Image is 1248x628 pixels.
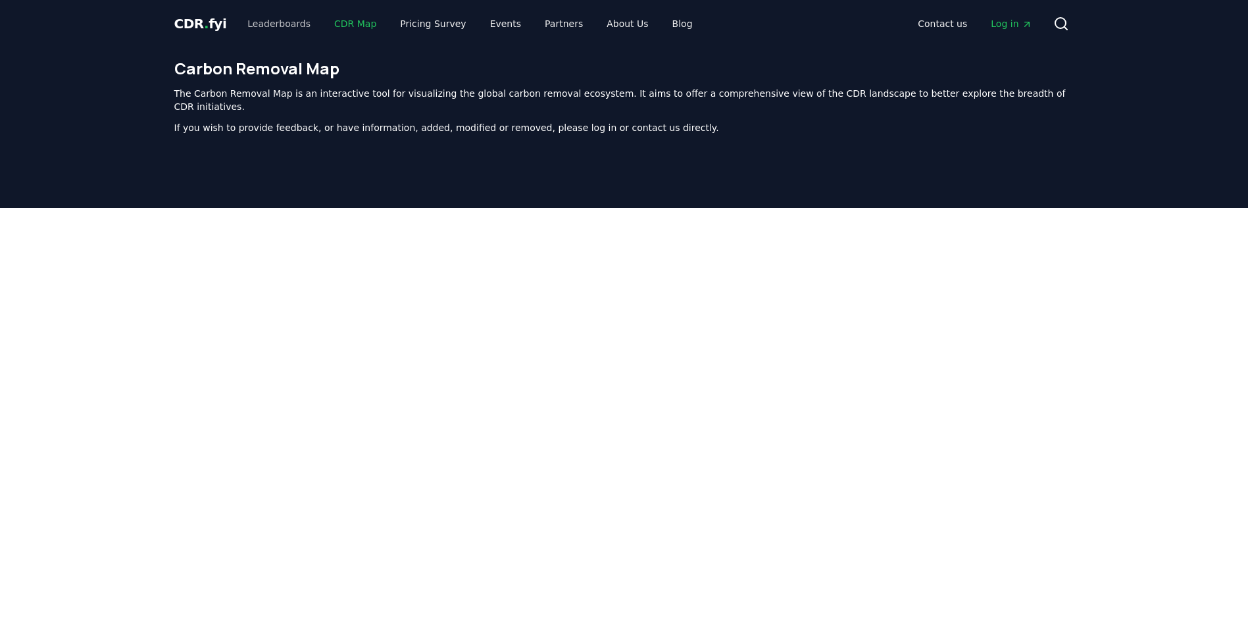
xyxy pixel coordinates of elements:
[174,121,1074,134] p: If you wish to provide feedback, or have information, added, modified or removed, please log in o...
[980,12,1042,36] a: Log in
[534,12,593,36] a: Partners
[174,14,227,33] a: CDR.fyi
[907,12,1042,36] nav: Main
[174,16,227,32] span: CDR fyi
[480,12,532,36] a: Events
[389,12,476,36] a: Pricing Survey
[991,17,1032,30] span: Log in
[174,58,1074,79] h1: Carbon Removal Map
[324,12,387,36] a: CDR Map
[237,12,703,36] nav: Main
[174,87,1074,113] p: The Carbon Removal Map is an interactive tool for visualizing the global carbon removal ecosystem...
[907,12,978,36] a: Contact us
[204,16,209,32] span: .
[662,12,703,36] a: Blog
[237,12,321,36] a: Leaderboards
[596,12,659,36] a: About Us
